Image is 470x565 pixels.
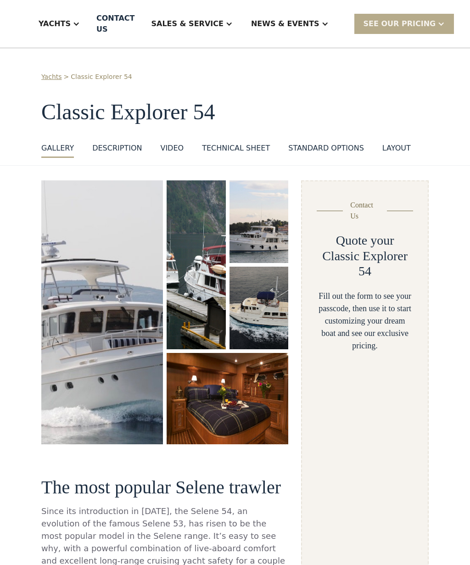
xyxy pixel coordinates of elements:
div: Contact Us [350,200,380,222]
a: open lightbox [229,267,289,349]
a: open lightbox [167,353,288,444]
a: layout [382,143,411,158]
a: DESCRIPTION [92,143,142,158]
div: standard options [288,143,364,154]
img: 50 foot motor yacht [229,267,289,349]
a: standard options [288,143,364,158]
div: Technical sheet [202,143,270,154]
div: GALLERY [41,143,74,154]
a: VIDEO [160,143,184,158]
div: Yachts [39,18,71,29]
a: open lightbox [41,180,163,444]
div: Sales & Service [151,18,223,29]
div: Fill out the form to see your passcode, then use it to start customizing your dream boat and see ... [317,290,413,352]
div: Sales & Service [142,6,241,42]
div: SEE Our Pricing [354,14,454,34]
h1: Classic Explorer 54 [41,100,429,124]
a: Technical sheet [202,143,270,158]
a: Classic Explorer 54 [71,72,132,82]
a: open lightbox [229,180,289,263]
div: layout [382,143,411,154]
a: open lightbox [167,180,226,349]
div: Yachts [29,6,89,42]
img: 50 foot motor yacht [41,180,163,444]
div: News & EVENTS [242,6,338,42]
h2: Quote your [336,233,394,248]
div: Contact US [96,13,134,35]
div: > [64,72,69,82]
a: Yachts [41,72,62,82]
div: DESCRIPTION [92,143,142,154]
h2: Classic Explorer 54 [317,248,413,279]
h3: The most popular Selene trawler [41,477,288,498]
img: 50 foot motor yacht [167,353,288,444]
img: 50 foot motor yacht [229,180,289,263]
div: News & EVENTS [251,18,319,29]
a: GALLERY [41,143,74,158]
div: SEE Our Pricing [364,18,436,29]
img: 50 foot motor yacht [167,180,226,349]
div: VIDEO [160,143,184,154]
